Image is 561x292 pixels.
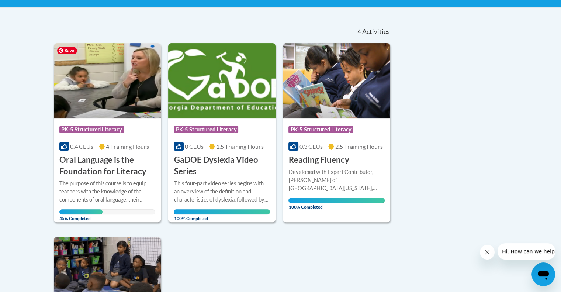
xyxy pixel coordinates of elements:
[57,47,77,54] span: Save
[299,143,323,150] span: 0.3 CEUs
[106,143,149,150] span: 4 Training Hours
[216,143,264,150] span: 1.5 Training Hours
[480,245,495,260] iframe: Close message
[531,262,555,286] iframe: Button to launch messaging window
[288,198,385,210] span: 100% Completed
[174,154,270,177] h3: GaDOE Dyslexia Video Series
[185,143,204,150] span: 0 CEUs
[59,126,124,133] span: PK-5 Structured Literacy
[288,198,385,203] div: Your progress
[498,243,555,260] iframe: Message from company
[168,43,276,118] img: Course Logo
[59,209,103,221] span: 45% Completed
[59,154,156,177] h3: Oral Language is the Foundation for Literacy
[168,43,276,222] a: Course LogoPK-5 Structured Literacy0 CEUs1.5 Training Hours GaDOE Dyslexia Video SeriesThis four-...
[70,143,93,150] span: 0.4 CEUs
[174,179,270,204] div: This four-part video series begins with an overview of the definition and characteristics of dysl...
[174,209,270,221] span: 100% Completed
[59,179,156,204] div: The purpose of this course is to equip teachers with the knowledge of the components of oral lang...
[59,209,103,214] div: Your progress
[288,126,353,133] span: PK-5 Structured Literacy
[283,43,390,118] img: Course Logo
[174,126,238,133] span: PK-5 Structured Literacy
[54,43,161,222] a: Course LogoPK-5 Structured Literacy0.4 CEUs4 Training Hours Oral Language is the Foundation for L...
[357,28,361,36] span: 4
[335,143,383,150] span: 2.5 Training Hours
[54,43,161,118] img: Course Logo
[288,154,349,166] h3: Reading Fluency
[283,43,390,222] a: Course LogoPK-5 Structured Literacy0.3 CEUs2.5 Training Hours Reading FluencyDeveloped with Exper...
[174,209,270,214] div: Your progress
[362,28,390,36] span: Activities
[4,5,60,11] span: Hi. How can we help?
[288,168,385,192] div: Developed with Expert Contributor, [PERSON_NAME] of [GEOGRAPHIC_DATA][US_STATE], [GEOGRAPHIC_DATA...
